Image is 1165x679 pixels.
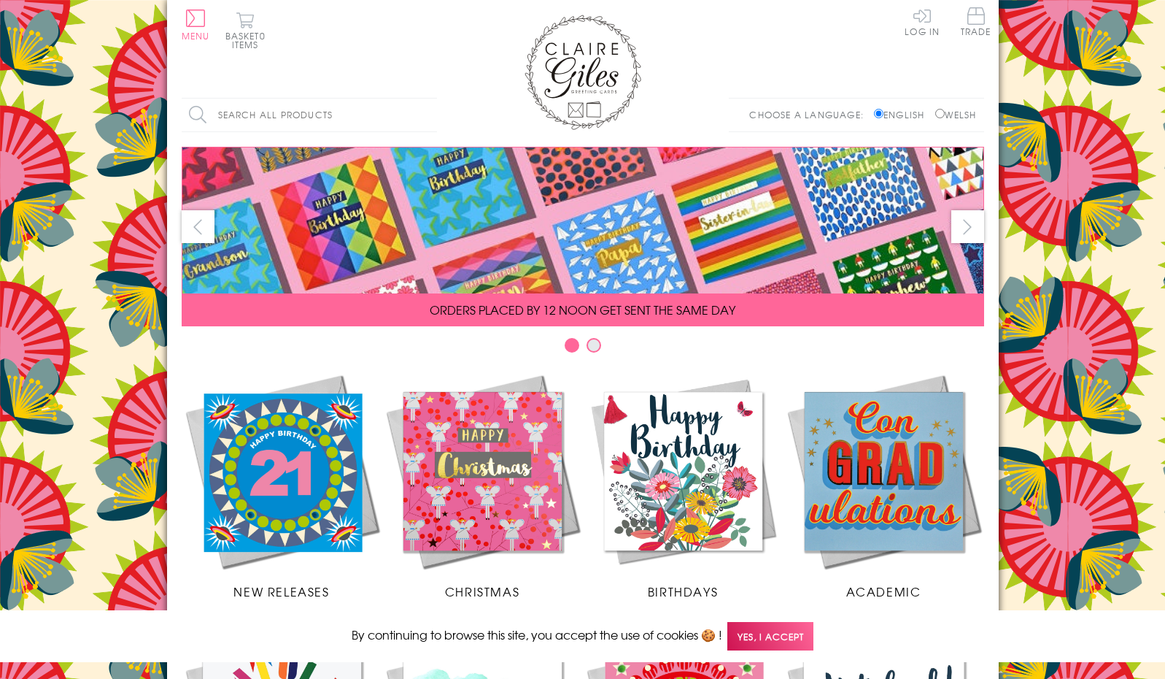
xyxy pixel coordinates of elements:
[182,210,214,243] button: prev
[445,583,519,600] span: Christmas
[233,583,329,600] span: New Releases
[935,108,977,121] label: Welsh
[961,7,991,36] span: Trade
[182,371,382,600] a: New Releases
[182,29,210,42] span: Menu
[583,371,783,600] a: Birthdays
[961,7,991,39] a: Trade
[587,338,601,353] button: Carousel Page 2
[951,210,984,243] button: next
[182,9,210,40] button: Menu
[525,15,641,130] img: Claire Giles Greetings Cards
[935,109,945,118] input: Welsh
[874,109,883,118] input: English
[727,622,813,651] span: Yes, I accept
[422,99,437,131] input: Search
[232,29,266,51] span: 0 items
[874,108,932,121] label: English
[783,371,984,600] a: Academic
[182,99,437,131] input: Search all products
[225,12,266,49] button: Basket0 items
[182,337,984,360] div: Carousel Pagination
[905,7,940,36] a: Log In
[565,338,579,353] button: Carousel Page 1 (Current Slide)
[382,371,583,600] a: Christmas
[846,583,921,600] span: Academic
[430,301,735,318] span: ORDERS PLACED BY 12 NOON GET SENT THE SAME DAY
[648,583,718,600] span: Birthdays
[749,108,871,121] p: Choose a language:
